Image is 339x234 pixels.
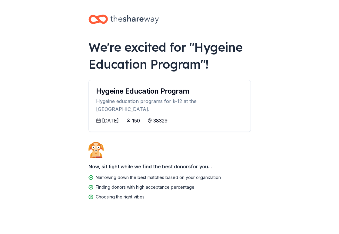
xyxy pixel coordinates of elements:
[153,117,168,124] div: 38329
[132,117,140,124] div: 150
[96,193,145,201] div: Choosing the right vibes
[88,142,104,158] img: Dog waiting patiently
[96,184,194,191] div: Finding donors with high acceptance percentage
[88,160,251,173] div: Now, sit tight while we find the best donors for you...
[102,117,119,124] div: [DATE]
[88,39,251,73] div: We're excited for " Hygeine Education Program "!
[96,88,243,95] div: Hygeine Education Program
[96,174,221,181] div: Narrowing down the best matches based on your organization
[96,97,243,113] div: Hygeine education programs for k-12 at the [GEOGRAPHIC_DATA].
